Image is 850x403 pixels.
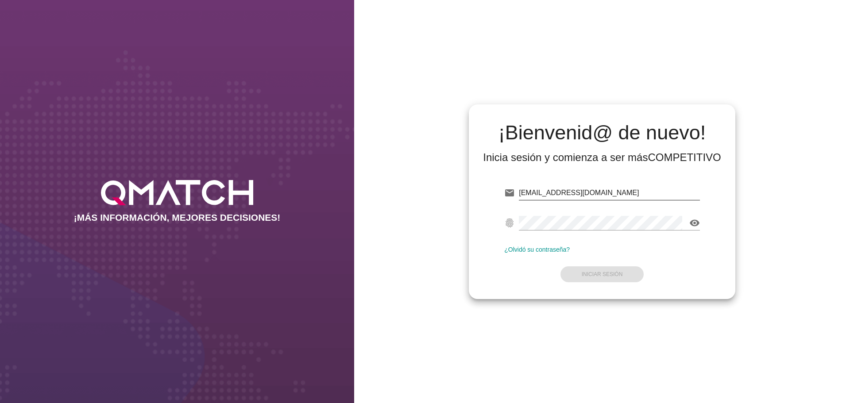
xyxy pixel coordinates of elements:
i: fingerprint [504,218,515,228]
i: email [504,188,515,198]
h2: ¡MÁS INFORMACIÓN, MEJORES DECISIONES! [74,212,281,223]
input: E-mail [519,186,700,200]
strong: COMPETITIVO [648,151,721,163]
i: visibility [689,218,700,228]
a: ¿Olvidó su contraseña? [504,246,570,253]
div: Inicia sesión y comienza a ser más [483,150,721,165]
h2: ¡Bienvenid@ de nuevo! [483,122,721,143]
